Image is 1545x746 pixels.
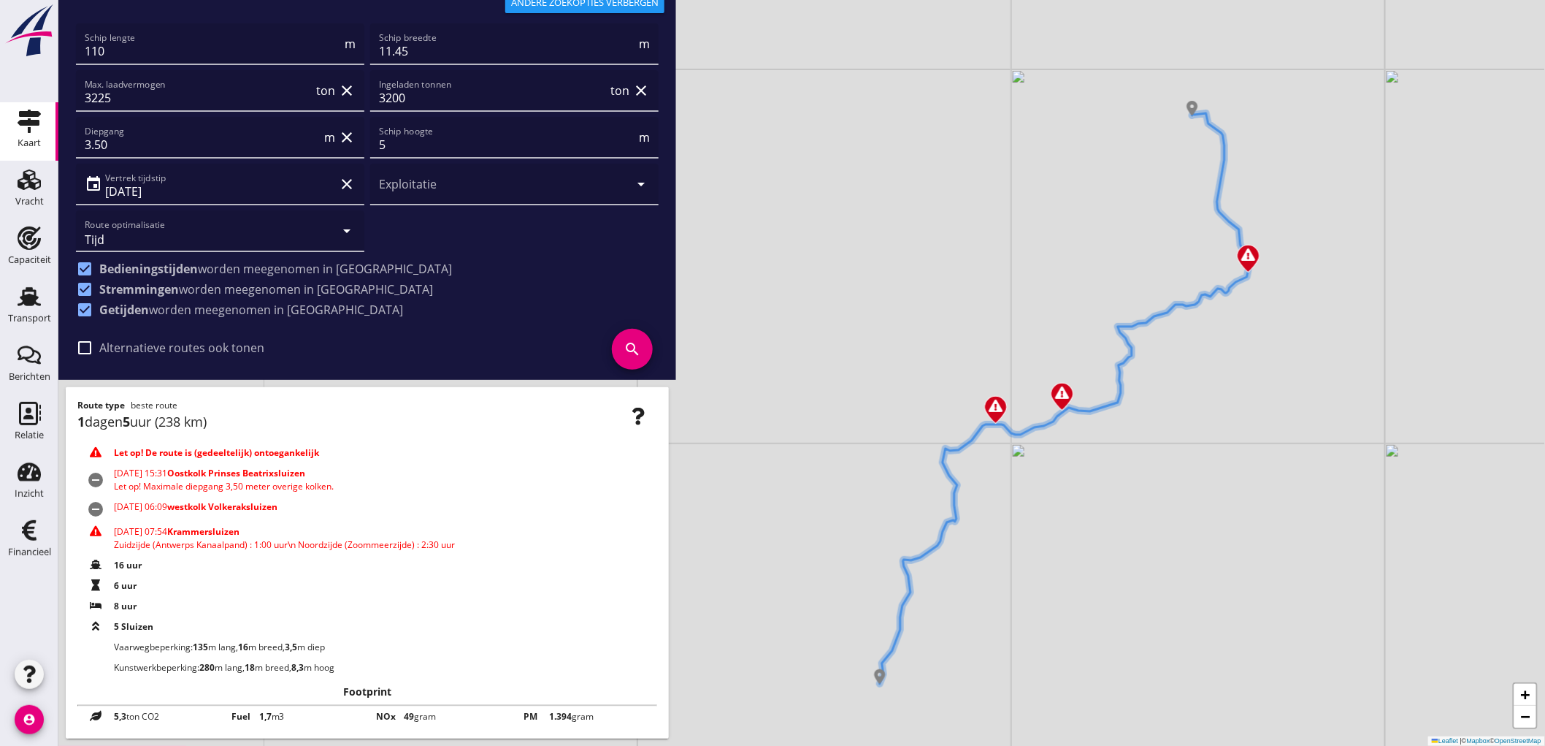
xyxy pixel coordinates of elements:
[607,82,629,99] div: ton
[1495,737,1541,745] a: OpenStreetMap
[99,281,179,297] strong: Stremmingen
[85,39,342,63] input: Schip lengte
[85,175,102,193] i: event
[1185,101,1200,115] img: Marker
[114,641,325,654] span: Vaarwegbeperking:
[167,525,239,538] strong: Krammersluizen
[199,661,334,674] span: m lang, m breed, m hoog
[636,35,650,53] div: m
[636,129,650,146] div: m
[114,480,334,493] div: Let op! Maximale diepgang 3,50 meter overige kolken.
[632,82,650,99] i: clear
[193,641,325,653] span: m lang, m breed, m diep
[404,710,414,723] strong: 49
[1467,737,1490,745] a: Mapbox
[1049,381,1075,412] img: Marker
[513,710,549,723] span: PM
[85,133,321,156] input: Diepgang
[114,661,334,674] span: Kunstwerkbeperking:
[1235,243,1261,274] img: Marker
[8,547,51,557] div: Financieel
[15,705,44,734] i: account_circle
[983,395,1008,425] img: Marker
[1521,685,1530,704] span: +
[15,197,44,206] div: Vracht
[87,500,104,518] i: remove_circle
[123,413,130,430] strong: 5
[379,133,636,156] input: Schip hoogte
[404,710,436,723] span: gram
[342,35,356,53] div: m
[99,261,198,277] strong: Bedieningstijden
[285,641,297,653] strong: 3,5
[114,600,137,613] span: 8 uur
[632,175,650,193] i: arrow_drop_down
[379,86,607,110] input: Ingeladen tonnen
[114,467,334,493] span: [DATE] 15:31
[199,661,215,674] strong: 280
[1514,684,1536,706] a: Zoom in
[338,222,356,240] i: arrow_drop_down
[77,413,85,430] strong: 1
[1521,707,1530,726] span: −
[77,412,657,432] div: dagen uur (238 km)
[99,262,452,276] span: worden meegenomen in [GEOGRAPHIC_DATA]
[77,399,125,411] strong: Route type
[193,641,208,653] strong: 135
[338,129,356,146] i: clear
[114,559,142,572] span: 16 uur
[8,313,51,323] div: Transport
[313,82,335,99] div: ton
[114,525,455,552] span: [DATE] 07:54
[1432,737,1458,745] a: Leaflet
[18,138,41,148] div: Kaart
[259,710,285,723] span: m3
[338,82,356,99] i: clear
[1514,706,1536,728] a: Zoom out
[259,710,272,723] strong: 1,7
[379,39,636,63] input: Schip breedte
[8,255,51,264] div: Capaciteit
[85,233,104,246] div: Tijd
[873,669,887,684] img: Marker
[114,446,319,459] strong: Let op! De route is (gedeeltelijk) ontoegankelijk
[223,710,259,723] span: Fuel
[245,661,255,674] strong: 18
[167,467,305,479] strong: Oostkolk Prinses Beatrixsluizen
[549,710,594,723] span: gram
[87,467,104,493] i: remove_circle
[114,538,455,552] div: Zuidzijde (Antwerps Kanaalpand) : 1:00 uur\n Noordzijde (Zoommeerzijde) : 2:30 uur
[1428,737,1545,746] div: © ©
[612,329,653,370] i: search
[367,710,404,723] span: NOx
[15,430,44,440] div: Relatie
[85,86,313,110] input: Max. laadvermogen
[77,678,657,705] h3: Footprint
[9,372,50,381] div: Berichten
[114,620,153,633] span: 5 Sluizen
[549,710,572,723] strong: 1.394
[321,129,335,146] div: m
[114,710,126,723] strong: 5,3
[99,302,149,318] strong: Getijden
[99,340,264,355] label: Alternatieve routes ook tonen
[291,661,304,674] strong: 8,3
[1460,737,1462,745] span: |
[167,500,277,513] strong: westkolk Volkeraksluizen
[114,710,159,723] span: ton CO2
[338,175,356,193] i: clear
[114,579,137,593] span: 6 uur
[99,302,403,317] span: worden meegenomen in [GEOGRAPHIC_DATA]
[238,641,248,653] strong: 16
[105,180,335,203] input: Vertrek tijdstip
[99,282,433,297] span: worden meegenomen in [GEOGRAPHIC_DATA]
[15,489,44,498] div: Inzicht
[114,500,277,518] span: [DATE] 06:09
[131,399,177,411] span: beste route
[3,4,55,58] img: logo-small.a267ee39.svg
